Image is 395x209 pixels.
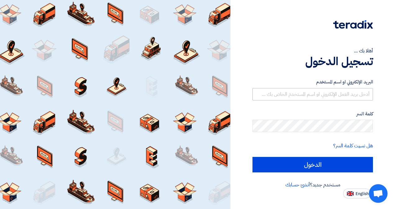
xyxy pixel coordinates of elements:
[252,88,373,100] input: أدخل بريد العمل الإلكتروني او اسم المستخدم الخاص بك ...
[252,110,373,118] label: كلمة السر
[369,184,388,203] a: دردشة مفتوحة
[343,189,370,198] button: English
[252,55,373,68] h1: تسجيل الدخول
[347,191,354,196] img: en-US.png
[252,181,373,189] div: مستخدم جديد؟
[333,142,373,149] a: هل نسيت كلمة السر؟
[252,157,373,172] input: الدخول
[252,47,373,55] div: أهلا بك ...
[333,20,373,29] img: Teradix logo
[285,181,310,189] a: أنشئ حسابك
[252,78,373,86] label: البريد الإلكتروني او اسم المستخدم
[356,192,369,196] span: English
